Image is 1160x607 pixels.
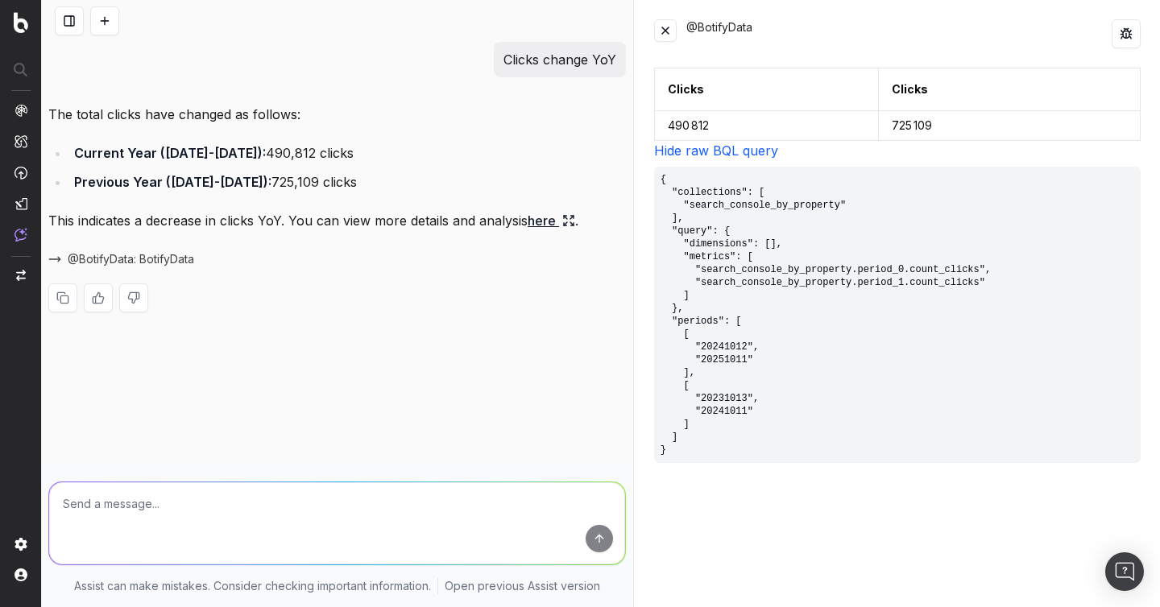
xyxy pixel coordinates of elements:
img: Setting [14,538,27,551]
li: 490,812 clicks [69,142,626,164]
a: Hide raw BQL query [654,142,778,159]
button: Clicks [668,81,704,97]
strong: Current Year ([DATE]-[DATE]): [74,145,266,161]
li: 725,109 clicks [69,171,626,193]
p: Assist can make mistakes. Consider checking important information. [74,578,431,594]
td: 490 812 [654,111,878,141]
span: @BotifyData: BotifyData [68,251,194,267]
button: @BotifyData: BotifyData [48,251,213,267]
a: Open previous Assist version [445,578,600,594]
button: Clicks [892,81,928,97]
div: Open Intercom Messenger [1105,552,1144,591]
img: Assist [14,228,27,242]
td: 725 109 [879,111,1141,141]
p: This indicates a decrease in clicks YoY. You can view more details and analysis . [48,209,626,232]
img: Studio [14,197,27,210]
p: The total clicks have changed as follows: [48,103,626,126]
a: here [528,209,575,232]
img: Analytics [14,104,27,117]
img: Activation [14,166,27,180]
div: @BotifyData [686,19,1112,48]
p: Clicks change YoY [503,48,616,71]
img: Switch project [16,270,26,281]
img: Botify logo [14,12,28,33]
img: My account [14,568,27,581]
strong: Previous Year ([DATE]-[DATE]): [74,174,271,190]
pre: { "collections": [ "search_console_by_property" ], "query": { "dimensions": [], "metrics": [ "sea... [654,167,1141,463]
img: Intelligence [14,134,27,148]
